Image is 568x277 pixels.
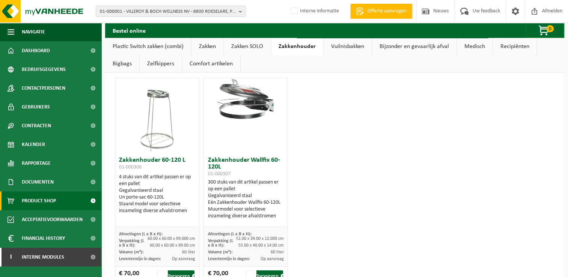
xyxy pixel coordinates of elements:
[22,154,51,173] span: Rapportage
[208,199,284,206] div: Eén Zakkenhouder Wallfix 60-120L
[182,55,240,72] a: Comfort artikelen
[119,232,163,236] span: Afmetingen (L x B x H):
[271,38,323,55] a: Zakkenhouder
[119,174,195,214] div: 4 stuks van dit artikel passen er op een pallet
[271,250,284,254] span: 60 liter
[208,206,284,220] div: Muurmodel voor selectieve inzameling diverse afvalstromen
[191,38,223,55] a: Zakken
[119,164,142,170] span: 01-000306
[119,157,195,172] h3: Zakkenhouder 60-120 L
[22,173,54,191] span: Documenten
[493,38,537,55] a: Recipiënten
[22,98,50,116] span: Gebruikers
[22,135,45,154] span: Kalender
[208,232,251,236] span: Afmetingen (L x B x H):
[105,55,139,72] a: Bigbags
[22,79,65,98] span: Contactpersonen
[261,257,284,261] span: Op aanvraag
[208,193,284,199] div: Gegalvaniseerd staal
[119,257,161,261] span: Levertermijn in dagen:
[150,243,195,248] span: 60.00 x 60.00 x 99.00 cm
[182,250,195,254] span: 60 liter
[366,8,408,15] span: Offerte aanvragen
[8,248,14,266] span: I
[148,236,195,241] span: 60.00 x 60.00 x 99.000 cm
[140,55,182,72] a: Zelfkippers
[208,179,284,220] div: 300 stuks van dit artikel passen er op een pallet
[105,38,191,55] a: Plastic Switch zakken (combi)
[324,38,372,55] a: Vuilnisbakken
[238,243,284,248] span: 55.00 x 40.00 x 14.00 cm
[22,41,50,60] span: Dashboard
[105,23,153,38] h2: Bestel online
[22,210,83,229] span: Acceptatievoorwaarden
[22,23,45,41] span: Navigatie
[22,229,65,248] span: Financial History
[119,187,195,194] div: Gegalvaniseerd staal
[546,25,554,32] span: 0
[224,38,271,55] a: Zakken SOLO
[208,257,249,261] span: Levertermijn in dagen:
[208,239,233,248] span: Verpakking (L x B x H):
[119,201,195,214] div: Staand model voor selectieve inzameling diverse afvalstromen
[119,250,143,254] span: Volume (m³):
[100,6,236,17] span: 01-000001 - VILLEROY & BOCH WELLNESS NV - 8800 ROESELARE, POPULIERSTRAAT 1
[22,116,51,135] span: Contracten
[289,6,339,17] label: Interne informatie
[22,60,66,79] span: Bedrijfsgegevens
[208,171,230,177] span: 01-000307
[204,78,288,120] img: 01-000307
[119,239,144,248] span: Verpakking (L x B x H):
[172,257,195,261] span: Op aanvraag
[22,248,64,266] span: Interne modules
[526,23,563,38] button: 0
[138,78,176,153] img: 01-000306
[119,194,195,201] div: Un porte-sac 60-120L
[96,6,246,17] button: 01-000001 - VILLEROY & BOCH WELLNESS NV - 8800 ROESELARE, POPULIERSTRAAT 1
[350,4,412,19] a: Offerte aanvragen
[372,38,457,55] a: Bijzonder en gevaarlijk afval
[208,250,232,254] span: Volume (m³):
[457,38,493,55] a: Medisch
[22,191,56,210] span: Product Shop
[208,157,284,177] h3: Zakkenhouder Wallfix 60-120L
[236,236,284,241] span: 51.00 x 39.00 x 12.000 cm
